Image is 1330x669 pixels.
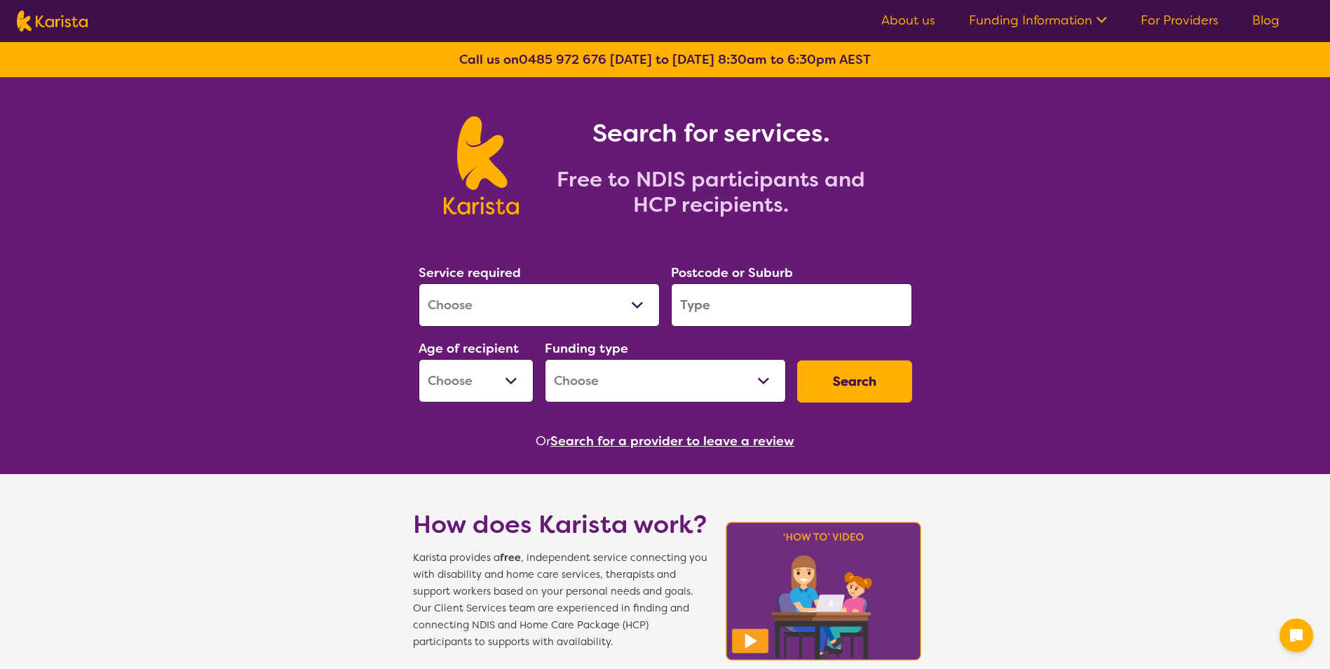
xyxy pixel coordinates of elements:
a: Funding Information [969,12,1107,29]
h1: How does Karista work? [413,508,707,541]
img: Karista logo [17,11,88,32]
b: free [500,551,521,565]
h1: Search for services. [536,116,886,150]
a: Blog [1252,12,1280,29]
span: Karista provides a , independent service connecting you with disability and home care services, t... [413,550,707,651]
img: Karista logo [444,116,519,215]
label: Service required [419,264,521,281]
h2: Free to NDIS participants and HCP recipients. [536,167,886,217]
a: 0485 972 676 [519,51,606,68]
a: About us [881,12,935,29]
span: Or [536,431,550,452]
label: Age of recipient [419,340,519,357]
b: Call us on [DATE] to [DATE] 8:30am to 6:30pm AEST [459,51,871,68]
label: Funding type [545,340,628,357]
a: For Providers [1141,12,1219,29]
button: Search [797,360,912,403]
img: Karista video [721,518,926,665]
label: Postcode or Suburb [671,264,793,281]
button: Search for a provider to leave a review [550,431,794,452]
input: Type [671,283,912,327]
